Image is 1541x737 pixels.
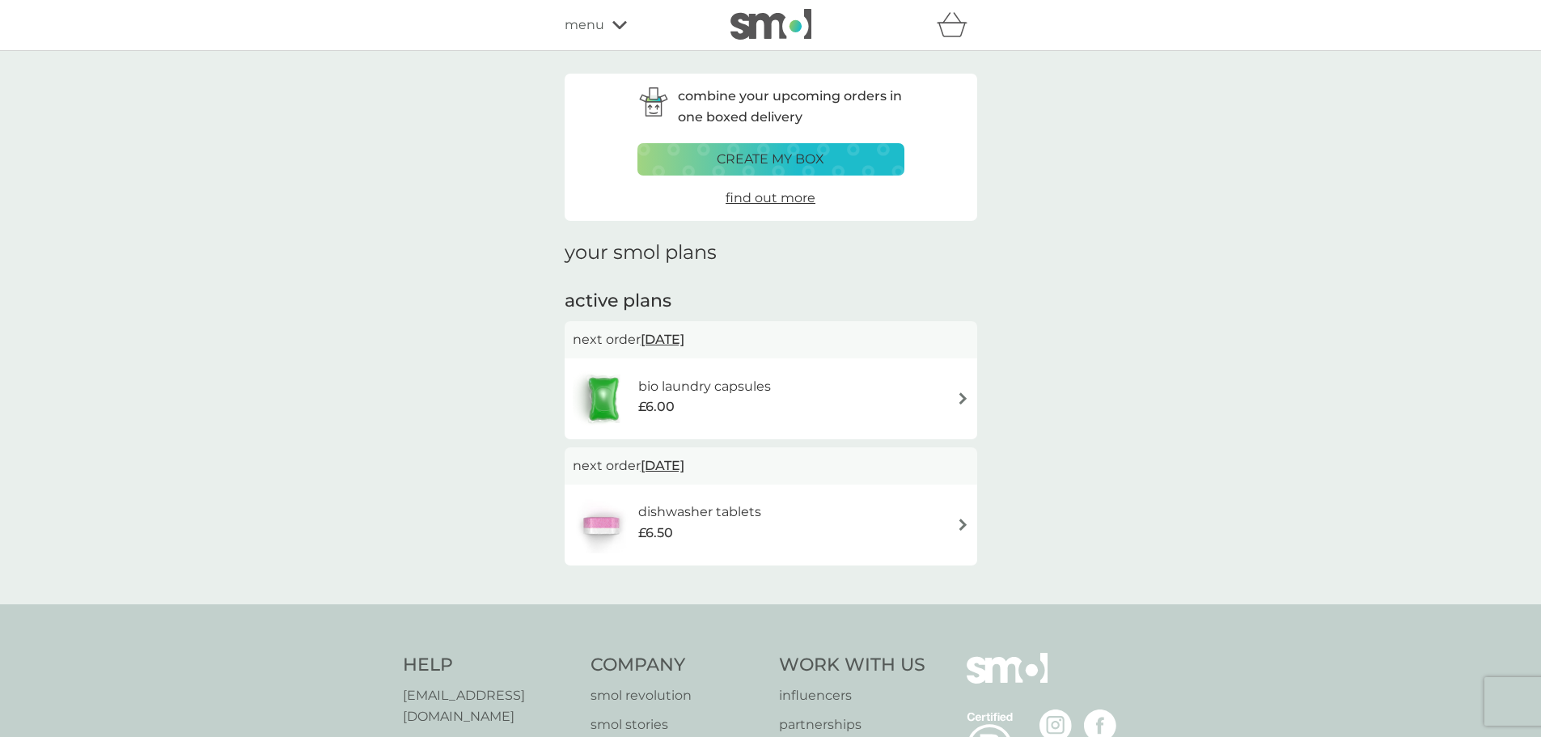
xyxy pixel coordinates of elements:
[779,714,925,735] a: partnerships
[573,497,629,553] img: dishwasher tablets
[591,685,763,706] a: smol revolution
[638,376,771,397] h6: bio laundry capsules
[565,241,977,265] h1: your smol plans
[957,519,969,531] img: arrow right
[591,714,763,735] a: smol stories
[638,502,761,523] h6: dishwasher tablets
[678,86,904,127] p: combine your upcoming orders in one boxed delivery
[717,149,824,170] p: create my box
[779,653,925,678] h4: Work With Us
[779,685,925,706] a: influencers
[573,371,634,427] img: bio laundry capsules
[591,653,763,678] h4: Company
[403,685,575,726] a: [EMAIL_ADDRESS][DOMAIN_NAME]
[565,289,977,314] h2: active plans
[957,392,969,405] img: arrow right
[726,190,815,205] span: find out more
[730,9,811,40] img: smol
[565,15,604,36] span: menu
[967,653,1048,708] img: smol
[638,396,675,417] span: £6.00
[403,653,575,678] h4: Help
[726,188,815,209] a: find out more
[638,523,673,544] span: £6.50
[637,143,904,176] button: create my box
[641,324,684,355] span: [DATE]
[573,329,969,350] p: next order
[641,450,684,481] span: [DATE]
[573,455,969,477] p: next order
[937,9,977,41] div: basket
